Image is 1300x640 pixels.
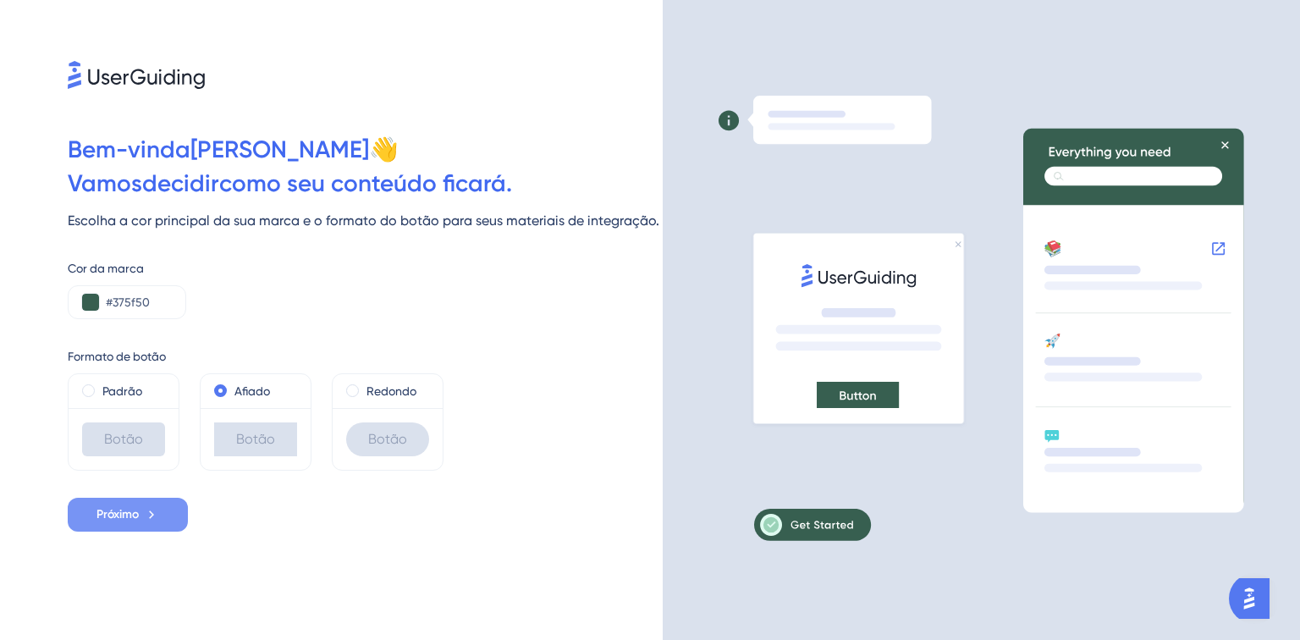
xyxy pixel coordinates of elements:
[142,169,219,197] font: decidir
[236,431,275,447] font: Botão
[369,135,399,163] font: 👋
[190,135,369,163] font: [PERSON_NAME]
[96,507,139,521] font: Próximo
[68,350,166,363] font: Formato de botão
[368,431,407,447] font: Botão
[68,135,190,163] font: Bem-vinda
[219,169,512,197] font: como seu conteúdo ficará.
[68,262,144,275] font: Cor da marca
[1229,573,1280,624] iframe: UserGuiding AI Assistant Launcher
[104,431,143,447] font: Botão
[366,384,416,398] font: Redondo
[234,384,270,398] font: Afiado
[68,212,659,229] font: Escolha a cor principal da sua marca e o formato do botão para seus materiais de integração.
[68,498,188,532] button: Próximo
[102,384,142,398] font: Padrão
[68,169,142,197] font: Vamos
